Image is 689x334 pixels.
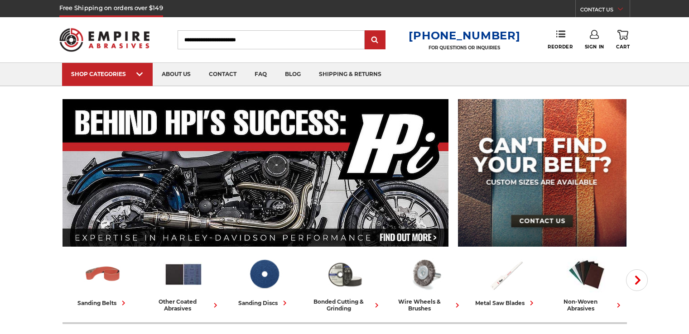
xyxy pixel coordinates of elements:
[147,255,220,312] a: other coated abrasives
[59,22,150,57] img: Empire Abrasives
[276,63,310,86] a: blog
[548,30,573,49] a: Reorder
[626,269,648,291] button: Next
[325,255,365,294] img: Bonded Cutting & Grinding
[244,255,284,294] img: Sanding Discs
[486,255,526,294] img: Metal Saw Blades
[366,31,384,49] input: Submit
[580,5,630,17] a: CONTACT US
[310,63,390,86] a: shipping & returns
[548,44,573,50] span: Reorder
[469,255,543,308] a: metal saw blades
[405,255,445,294] img: Wire Wheels & Brushes
[475,298,536,308] div: metal saw blades
[308,255,381,312] a: bonded cutting & grinding
[550,298,623,312] div: non-woven abrasives
[71,71,144,77] div: SHOP CATEGORIES
[616,44,630,50] span: Cart
[585,44,604,50] span: Sign In
[616,30,630,50] a: Cart
[567,255,607,294] img: Non-woven Abrasives
[227,255,301,308] a: sanding discs
[147,298,220,312] div: other coated abrasives
[238,298,289,308] div: sanding discs
[200,63,246,86] a: contact
[246,63,276,86] a: faq
[77,298,128,308] div: sanding belts
[389,255,462,312] a: wire wheels & brushes
[66,255,140,308] a: sanding belts
[83,255,123,294] img: Sanding Belts
[164,255,203,294] img: Other Coated Abrasives
[409,45,520,51] p: FOR QUESTIONS OR INQUIRIES
[153,63,200,86] a: about us
[389,298,462,312] div: wire wheels & brushes
[409,29,520,42] a: [PHONE_NUMBER]
[63,99,449,247] img: Banner for an interview featuring Horsepower Inc who makes Harley performance upgrades featured o...
[308,298,381,312] div: bonded cutting & grinding
[550,255,623,312] a: non-woven abrasives
[458,99,626,247] img: promo banner for custom belts.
